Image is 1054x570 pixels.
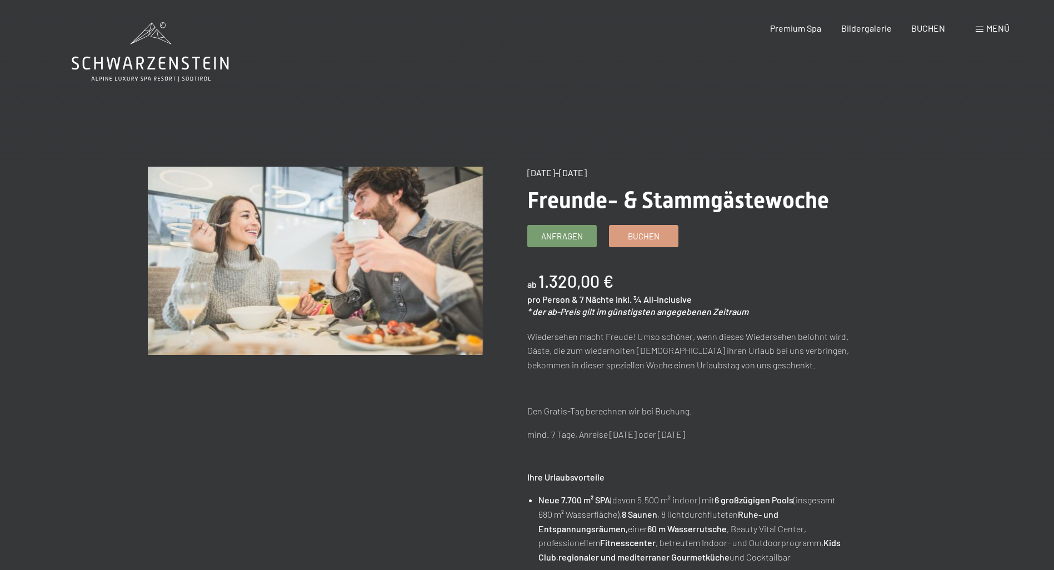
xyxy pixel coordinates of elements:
[558,552,730,562] strong: regionaler und mediterraner Gourmetküche
[527,329,862,372] p: Wiedersehen macht Freude! Umso schöner, wenn dieses Wiedersehen belohnt wird. Gäste, die zum wied...
[527,404,862,418] p: Den Gratis-Tag berechnen wir bei Buchung.
[538,493,862,564] li: (davon 5.500 m² indoor) mit (insgesamt 680 m² Wasserfläche), , 8 lichtdurchfluteten einer , Beaut...
[541,231,583,242] span: Anfragen
[911,23,945,33] a: BUCHEN
[538,537,841,562] strong: Kids Club
[527,167,587,178] span: [DATE]–[DATE]
[770,23,821,33] a: Premium Spa
[148,167,483,355] img: Freunde- & Stammgästewoche
[600,537,656,548] strong: Fitnesscenter
[528,226,596,247] a: Anfragen
[715,494,793,505] strong: 6 großzügigen Pools
[527,427,862,442] p: mind. 7 Tage, Anreise [DATE] oder [DATE]
[527,294,578,304] span: pro Person &
[986,23,1010,33] span: Menü
[622,509,657,519] strong: 8 Saunen
[527,279,537,289] span: ab
[647,523,727,534] strong: 60 m Wasserrutsche
[527,472,605,482] strong: Ihre Urlaubsvorteile
[628,231,660,242] span: Buchen
[841,23,892,33] a: Bildergalerie
[610,226,678,247] a: Buchen
[527,187,829,213] span: Freunde- & Stammgästewoche
[580,294,614,304] span: 7 Nächte
[538,494,610,505] strong: Neue 7.700 m² SPA
[538,509,778,534] strong: Ruhe- und Entspannungsräumen,
[527,306,748,317] em: * der ab-Preis gilt im günstigsten angegebenen Zeitraum
[616,294,692,304] span: inkl. ¾ All-Inclusive
[538,271,613,291] b: 1.320,00 €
